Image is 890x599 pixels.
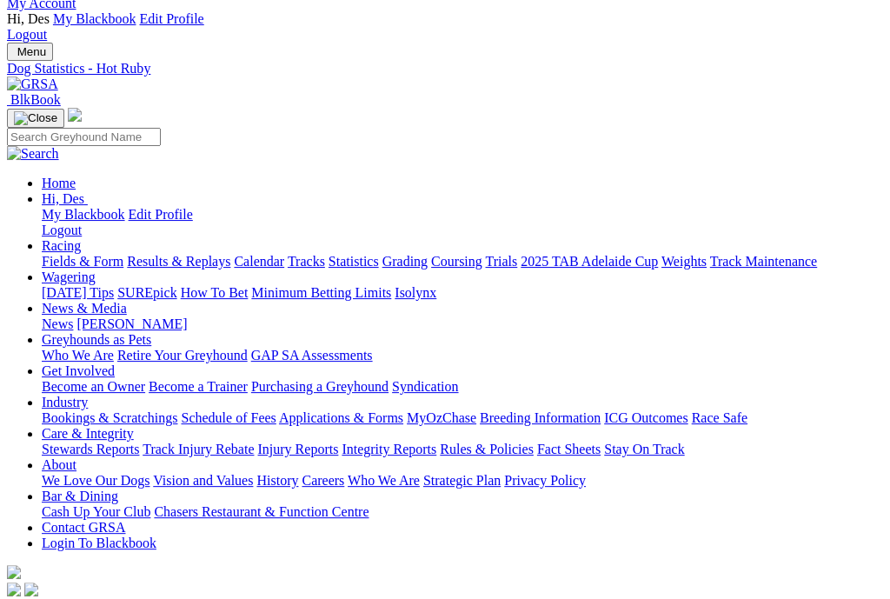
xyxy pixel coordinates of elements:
a: Get Involved [42,363,115,378]
img: GRSA [7,77,58,92]
a: Stewards Reports [42,442,139,456]
a: Results & Replays [127,254,230,269]
input: Search [7,128,161,146]
a: Bar & Dining [42,489,118,503]
a: Careers [302,473,344,488]
a: Purchasing a Greyhound [251,379,389,394]
img: Close [14,111,57,125]
span: BlkBook [10,92,61,107]
a: ICG Outcomes [604,410,687,425]
a: Weights [661,254,707,269]
a: Logout [7,27,47,42]
a: Retire Your Greyhound [117,348,248,363]
a: Who We Are [348,473,420,488]
a: Statistics [329,254,379,269]
div: My Account [7,11,883,43]
a: Fields & Form [42,254,123,269]
div: Racing [42,254,883,270]
a: Injury Reports [257,442,338,456]
a: Syndication [392,379,458,394]
a: Who We Are [42,348,114,363]
div: Care & Integrity [42,442,883,457]
a: Grading [382,254,428,269]
a: Racing [42,238,81,253]
img: Search [7,146,59,162]
a: Greyhounds as Pets [42,332,151,347]
a: [PERSON_NAME] [76,316,187,331]
a: Become a Trainer [149,379,248,394]
a: Track Injury Rebate [143,442,254,456]
a: Bookings & Scratchings [42,410,177,425]
a: Vision and Values [153,473,253,488]
span: Menu [17,45,46,58]
div: About [42,473,883,489]
a: Care & Integrity [42,426,134,441]
a: BlkBook [7,92,61,107]
a: Integrity Reports [342,442,436,456]
a: Become an Owner [42,379,145,394]
button: Toggle navigation [7,109,64,128]
a: Stay On Track [604,442,684,456]
a: Logout [42,223,82,237]
button: Toggle navigation [7,43,53,61]
img: facebook.svg [7,582,21,596]
a: [DATE] Tips [42,285,114,300]
a: Login To Blackbook [42,536,156,550]
div: Industry [42,410,883,426]
a: Contact GRSA [42,520,125,535]
a: SUREpick [117,285,176,300]
a: Dog Statistics - Hot Ruby [7,61,883,77]
a: GAP SA Assessments [251,348,373,363]
div: Hi, Des [42,207,883,238]
div: Greyhounds as Pets [42,348,883,363]
span: Hi, Des [7,11,50,26]
a: Trials [485,254,517,269]
a: Rules & Policies [440,442,534,456]
a: Isolynx [395,285,436,300]
a: Industry [42,395,88,409]
a: About [42,457,76,472]
a: News & Media [42,301,127,316]
div: News & Media [42,316,883,332]
a: How To Bet [181,285,249,300]
a: Fact Sheets [537,442,601,456]
a: Strategic Plan [423,473,501,488]
a: Race Safe [691,410,747,425]
a: Privacy Policy [504,473,586,488]
span: Hi, Des [42,191,84,206]
a: 2025 TAB Adelaide Cup [521,254,658,269]
div: Wagering [42,285,883,301]
a: We Love Our Dogs [42,473,149,488]
img: twitter.svg [24,582,38,596]
a: Schedule of Fees [181,410,276,425]
a: Edit Profile [129,207,193,222]
a: Applications & Forms [279,410,403,425]
a: Home [42,176,76,190]
div: Bar & Dining [42,504,883,520]
a: Calendar [234,254,284,269]
a: Minimum Betting Limits [251,285,391,300]
a: Tracks [288,254,325,269]
a: Edit Profile [139,11,203,26]
img: logo-grsa-white.png [7,565,21,579]
a: Cash Up Your Club [42,504,150,519]
a: Wagering [42,270,96,284]
a: Track Maintenance [710,254,817,269]
div: Get Involved [42,379,883,395]
a: History [256,473,298,488]
a: Coursing [431,254,482,269]
a: Breeding Information [480,410,601,425]
img: logo-grsa-white.png [68,108,82,122]
a: News [42,316,73,331]
a: Chasers Restaurant & Function Centre [154,504,369,519]
a: Hi, Des [42,191,88,206]
a: My Blackbook [53,11,136,26]
a: MyOzChase [407,410,476,425]
a: My Blackbook [42,207,125,222]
